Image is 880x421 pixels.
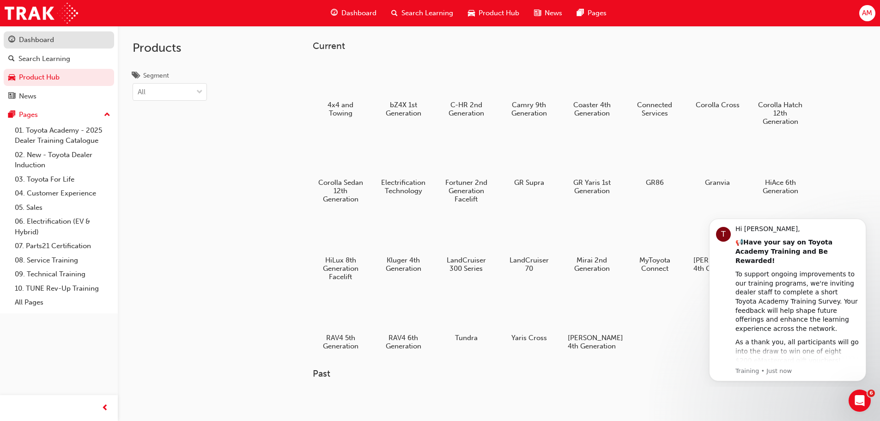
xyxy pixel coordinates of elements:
a: C-HR 2nd Generation [438,59,494,121]
span: tags-icon [133,72,140,80]
h5: MyToyota Connect [631,256,679,273]
a: Yaris Cross [501,292,557,345]
a: guage-iconDashboard [323,4,384,23]
a: MyToyota Connect [627,214,682,276]
a: Dashboard [4,31,114,49]
h5: GR Yaris 1st Generation [568,178,616,195]
div: Pages [19,110,38,120]
span: up-icon [104,109,110,121]
a: Electrification Technology [376,136,431,198]
h5: LandCruiser 70 [505,256,553,273]
h5: HiAce 6th Generation [756,178,805,195]
a: [PERSON_NAME] 4th Generation 2020 [690,214,745,284]
span: guage-icon [331,7,338,19]
a: Search Learning [4,50,114,67]
h5: RAV4 5th Generation [316,334,365,350]
span: pages-icon [8,111,15,119]
h5: Connected Services [631,101,679,117]
a: Corolla Cross [690,59,745,112]
h5: Yaris Cross [505,334,553,342]
h5: bZ4X 1st Generation [379,101,428,117]
div: Search Learning [18,54,70,64]
h5: Fortuner 2nd Generation Facelift [442,178,491,203]
span: News [545,8,562,18]
button: Pages [4,106,114,123]
div: All [138,87,146,98]
span: guage-icon [8,36,15,44]
iframe: Intercom notifications message [695,210,880,387]
span: pages-icon [577,7,584,19]
span: car-icon [8,73,15,82]
a: HiAce 6th Generation [753,136,808,198]
a: Corolla Hatch 12th Generation [753,59,808,129]
h5: Corolla Cross [693,101,742,109]
span: news-icon [8,92,15,101]
h3: Current [313,41,838,51]
h5: 4x4 and Towing [316,101,365,117]
h5: HiLux 8th Generation Facelift [316,256,365,281]
a: GR Supra [501,136,557,190]
h5: GR Supra [505,178,553,187]
a: [PERSON_NAME] 4th Generation [564,292,619,354]
a: search-iconSearch Learning [384,4,461,23]
a: 10. TUNE Rev-Up Training [11,281,114,296]
span: 6 [868,390,875,397]
h5: Tundra [442,334,491,342]
h5: Coaster 4th Generation [568,101,616,117]
span: car-icon [468,7,475,19]
h5: Camry 9th Generation [505,101,553,117]
a: Coaster 4th Generation [564,59,619,121]
a: 08. Service Training [11,253,114,268]
a: 07. Parts21 Certification [11,239,114,253]
a: RAV4 6th Generation [376,292,431,354]
img: Trak [5,3,78,24]
a: 01. Toyota Academy - 2025 Dealer Training Catalogue [11,123,114,148]
a: HiLux 8th Generation Facelift [313,214,368,284]
a: LandCruiser 70 [501,214,557,276]
a: Corolla Sedan 12th Generation [313,136,368,207]
a: Granvia [690,136,745,190]
a: All Pages [11,295,114,310]
button: AM [859,5,875,21]
a: 4x4 and Towing [313,59,368,121]
span: search-icon [8,55,15,63]
a: GR Yaris 1st Generation [564,136,619,198]
a: pages-iconPages [570,4,614,23]
button: DashboardSearch LearningProduct HubNews [4,30,114,106]
a: GR86 [627,136,682,190]
a: Camry 9th Generation [501,59,557,121]
a: Fortuner 2nd Generation Facelift [438,136,494,207]
a: 04. Customer Experience [11,186,114,201]
a: bZ4X 1st Generation [376,59,431,121]
a: LandCruiser 300 Series [438,214,494,276]
h5: C-HR 2nd Generation [442,101,491,117]
h5: RAV4 6th Generation [379,334,428,350]
a: Mirai 2nd Generation [564,214,619,276]
a: news-iconNews [527,4,570,23]
a: 03. Toyota For Life [11,172,114,187]
h5: GR86 [631,178,679,187]
h5: LandCruiser 300 Series [442,256,491,273]
a: Kluger 4th Generation [376,214,431,276]
span: Pages [588,8,607,18]
a: Connected Services [627,59,682,121]
a: 09. Technical Training [11,267,114,281]
h5: Kluger 4th Generation [379,256,428,273]
h5: Electrification Technology [379,178,428,195]
h5: Granvia [693,178,742,187]
h5: [PERSON_NAME] 4th Generation [568,334,616,350]
a: car-iconProduct Hub [461,4,527,23]
a: RAV4 5th Generation [313,292,368,354]
h3: Past [313,368,838,379]
a: Product Hub [4,69,114,86]
a: 06. Electrification (EV & Hybrid) [11,214,114,239]
span: Product Hub [479,8,519,18]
